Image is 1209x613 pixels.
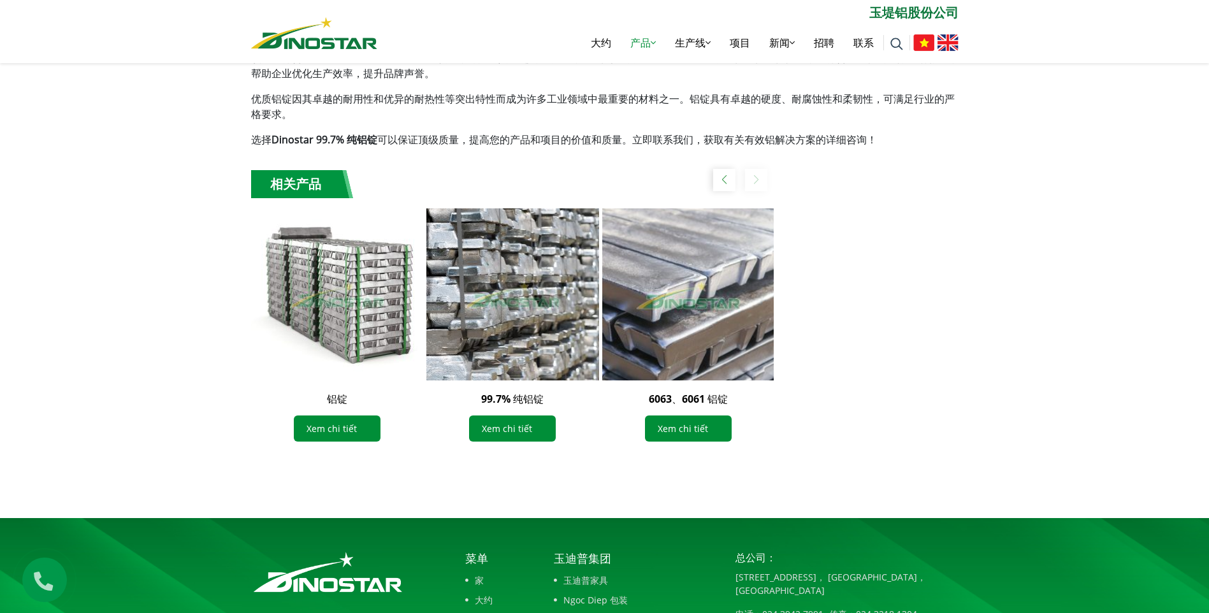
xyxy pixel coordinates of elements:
font: Xem chi tiết [482,422,532,435]
a: 招聘 [804,22,844,63]
font: Xem chi tiết [658,422,708,435]
div: 相关产品 [251,170,353,198]
img: 99.7% 纯铝锭 [426,208,599,381]
a: 玉迪普家具 [554,573,716,587]
font: Xem chi tiết [307,422,357,435]
a: Ngoc Diep 包装 [554,593,716,607]
a: Xem chi tiết [294,415,380,442]
img: 张越 [913,34,934,51]
p: [STREET_ADDRESS]， [GEOGRAPHIC_DATA]， [GEOGRAPHIC_DATA] [735,570,959,597]
a: Xem chi tiết [469,415,556,442]
font: 家 [475,573,484,587]
p: 选择 可以保证顶级质量，提高您的产品和项目的价值和质量。立即联系我们，获取有关有效铝解决方案的详细咨询！ [251,132,959,147]
font: 产品 [630,36,651,50]
a: 6063、6061 铝锭 [649,392,728,406]
a: 项目 [720,22,760,63]
p: 菜单 [465,550,502,567]
a: 生产线 [665,22,720,63]
div: 3 / 3 [602,208,775,454]
p: 优质铝锭因其卓越的耐用性和优异的耐热性等突出特性而成为许多工业领域中最重要的材料之一。铝锭具有卓越的硬度、耐腐蚀性和柔韧性，可满足行业的严格要求。 [251,91,959,122]
img: 英语 [938,34,959,51]
img: 6063、6061 铝锭 [593,199,783,389]
a: 99.7% 纯铝锭 [481,392,544,406]
p: 玉迪普集团 [554,550,716,567]
div: 2 / 3 [426,208,599,454]
div: 1 / 3 [251,208,424,454]
font: Ngoc Diep 包装 [563,593,628,607]
font: 新闻 [769,36,790,50]
a: 铝锭 [327,392,347,406]
a: 新闻 [760,22,804,63]
p: 总公司： [735,550,959,565]
img: 搜索 [890,38,903,50]
img: logo_footer [251,550,405,595]
a: 大约 [465,593,502,607]
img: Nhôm Dinostar [251,17,377,49]
a: Xem chi tiết [645,415,732,442]
p: 该产品符合ISO 9001、ISO 14001和RoHS认证，肯定了其卓越的品质和对环境保护的承诺。Dinostar铝锭不仅确保最佳性能，还符合最严格的国际市场标准，帮助企业优化生产效率，提升品... [251,50,959,81]
a: 大约 [581,22,621,63]
a: 联系 [844,22,883,63]
font: 玉迪普家具 [563,573,608,587]
strong: Dinostar 99.7% 纯铝锭 [271,133,377,147]
a: 产品 [621,22,665,63]
font: 大约 [475,593,493,607]
a: 家 [465,573,502,587]
font: 生产线 [675,36,706,50]
p: 玉堤铝股份公司 [377,3,959,22]
img: 铝锭 [251,208,424,381]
